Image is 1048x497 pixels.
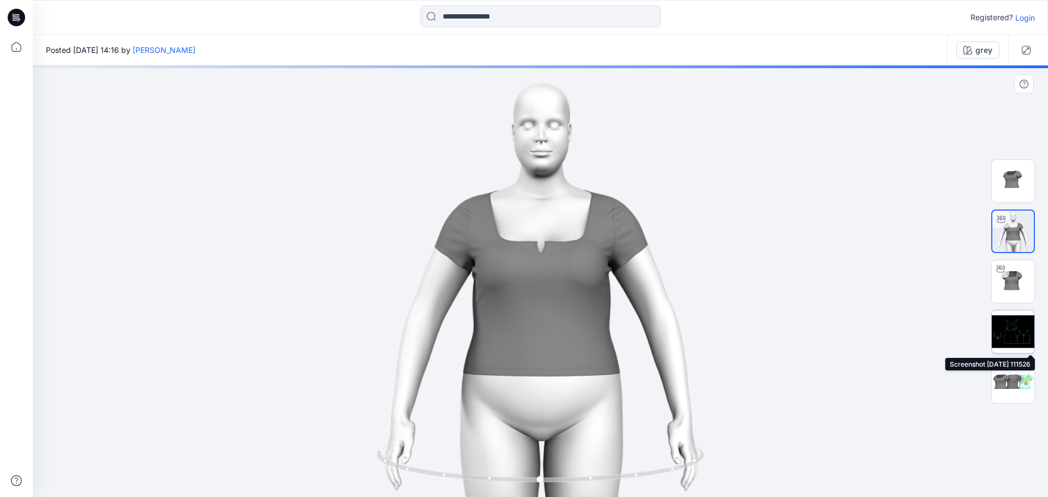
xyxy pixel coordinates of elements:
[992,160,1034,202] img: UTG top 1
[992,310,1034,353] img: Screenshot 2025-09-22 111526
[992,260,1034,303] img: UTG top 3
[992,369,1034,394] img: All colorways
[970,11,1013,24] p: Registered?
[1015,12,1035,23] p: Login
[992,211,1034,252] img: UTG top 2
[975,44,992,56] div: grey
[133,45,195,55] a: [PERSON_NAME]
[956,41,999,59] button: grey
[46,44,195,56] span: Posted [DATE] 14:16 by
